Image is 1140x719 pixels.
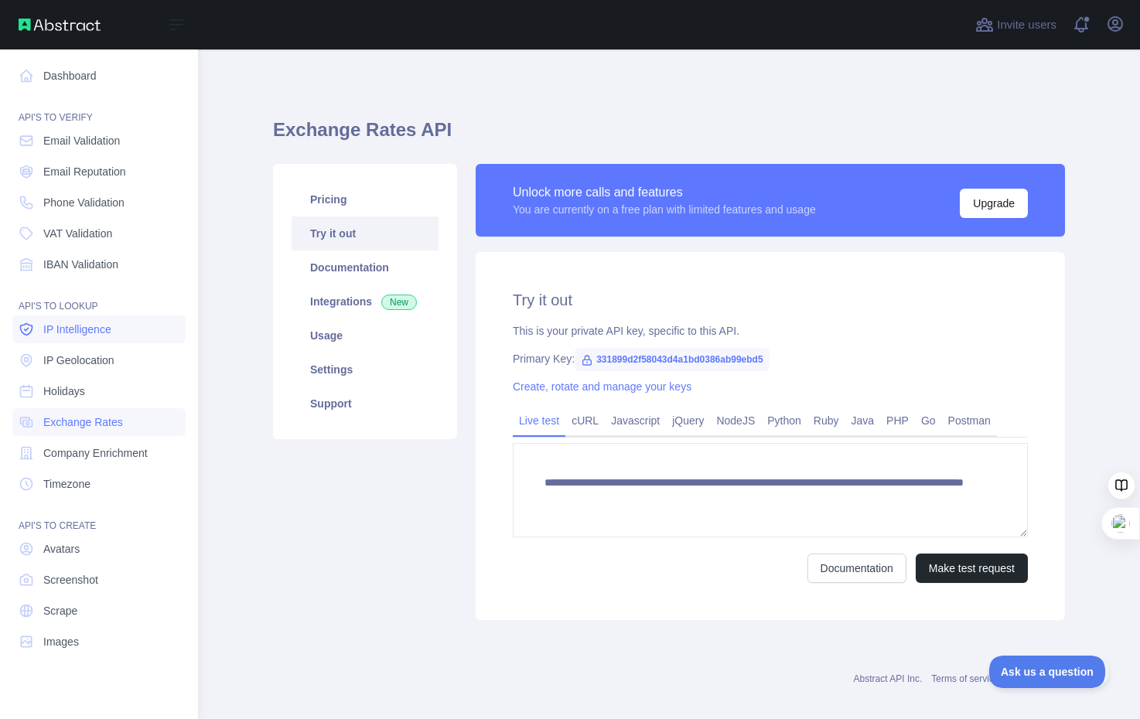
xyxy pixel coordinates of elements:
[43,322,111,337] span: IP Intelligence
[12,439,186,467] a: Company Enrichment
[880,408,915,433] a: PHP
[807,554,906,583] a: Documentation
[931,673,998,684] a: Terms of service
[43,476,90,492] span: Timezone
[12,250,186,278] a: IBAN Validation
[12,220,186,247] a: VAT Validation
[807,408,845,433] a: Ruby
[12,93,186,124] div: API'S TO VERIFY
[666,408,710,433] a: jQuery
[43,572,98,588] span: Screenshot
[915,408,942,433] a: Go
[12,501,186,532] div: API'S TO CREATE
[565,408,605,433] a: cURL
[12,470,186,498] a: Timezone
[292,353,439,387] a: Settings
[43,133,120,148] span: Email Validation
[513,408,565,433] a: Live test
[513,351,1028,366] div: Primary Key:
[12,597,186,625] a: Scrape
[575,348,769,371] span: 331899d2f58043d4a1bd0386ab99ebd5
[761,408,807,433] a: Python
[513,380,691,393] a: Create, rotate and manage your keys
[916,554,1028,583] button: Make test request
[292,285,439,319] a: Integrations New
[12,535,186,563] a: Avatars
[43,195,125,210] span: Phone Validation
[12,158,186,186] a: Email Reputation
[845,408,881,433] a: Java
[12,628,186,656] a: Images
[997,16,1056,34] span: Invite users
[513,323,1028,339] div: This is your private API key, specific to this API.
[12,408,186,436] a: Exchange Rates
[12,346,186,374] a: IP Geolocation
[292,319,439,353] a: Usage
[989,656,1109,688] iframe: Toggle Customer Support
[43,353,114,368] span: IP Geolocation
[273,118,1065,155] h1: Exchange Rates API
[19,19,101,31] img: Abstract API
[43,257,118,272] span: IBAN Validation
[12,62,186,90] a: Dashboard
[605,408,666,433] a: Javascript
[12,566,186,594] a: Screenshot
[43,164,126,179] span: Email Reputation
[43,226,112,241] span: VAT Validation
[43,383,85,399] span: Holidays
[513,183,816,202] div: Unlock more calls and features
[12,127,186,155] a: Email Validation
[854,673,923,684] a: Abstract API Inc.
[960,189,1028,218] button: Upgrade
[292,250,439,285] a: Documentation
[292,387,439,421] a: Support
[292,216,439,250] a: Try it out
[43,603,77,618] span: Scrape
[12,189,186,216] a: Phone Validation
[12,377,186,405] a: Holidays
[972,12,1060,37] button: Invite users
[43,414,123,430] span: Exchange Rates
[381,295,417,310] span: New
[43,445,148,461] span: Company Enrichment
[12,315,186,343] a: IP Intelligence
[292,182,439,216] a: Pricing
[43,541,80,557] span: Avatars
[710,408,761,433] a: NodeJS
[513,289,1028,311] h2: Try it out
[942,408,997,433] a: Postman
[513,202,816,217] div: You are currently on a free plan with limited features and usage
[12,281,186,312] div: API'S TO LOOKUP
[43,634,79,649] span: Images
